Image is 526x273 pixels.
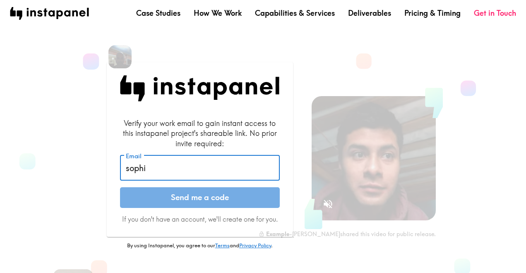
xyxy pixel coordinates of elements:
a: Get in Touch [474,8,516,18]
a: Deliverables [348,8,391,18]
b: Example [266,230,289,238]
img: Ari [108,45,132,68]
a: Capabilities & Services [255,8,335,18]
button: Send me a code [120,187,280,208]
a: Terms [215,242,230,249]
button: Sound is off [319,195,337,213]
a: Case Studies [136,8,180,18]
img: Instapanel [120,75,280,101]
div: - [PERSON_NAME] shared this video for public release. [259,230,436,238]
a: Pricing & Timing [404,8,461,18]
p: By using Instapanel, you agree to our and . [107,242,293,249]
label: Email [126,152,142,161]
p: If you don't have an account, we'll create one for you. [120,215,280,224]
a: How We Work [194,8,242,18]
a: Privacy Policy [239,242,271,249]
img: instapanel [10,7,89,20]
div: Verify your work email to gain instant access to this instapanel project's shareable link. No pri... [120,118,280,149]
